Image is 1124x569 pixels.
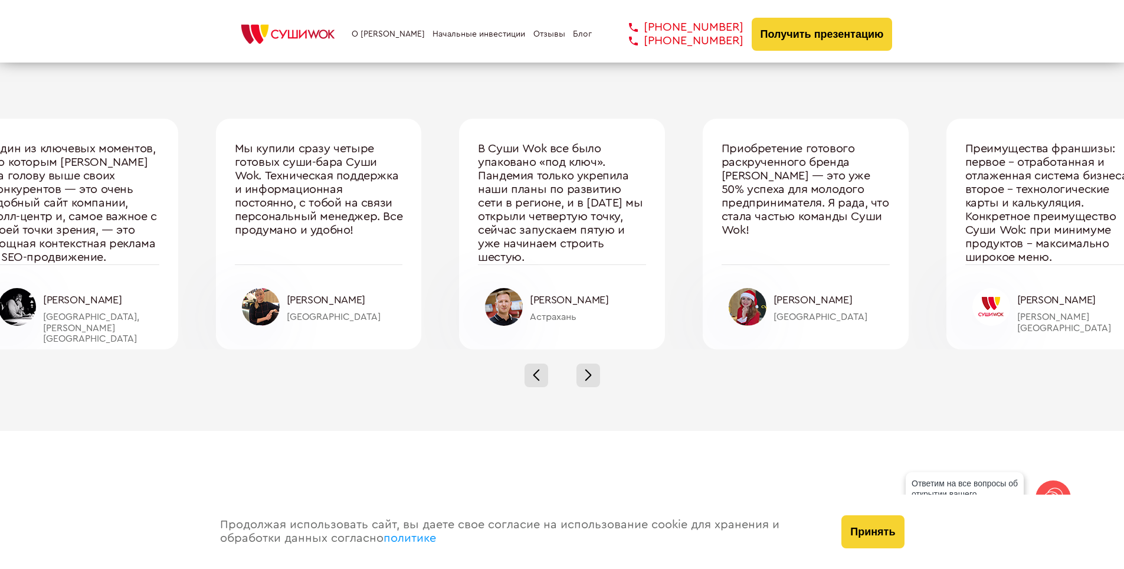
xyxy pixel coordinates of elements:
[43,294,159,306] div: [PERSON_NAME]
[906,472,1024,516] div: Ответим на все вопросы об открытии вашего [PERSON_NAME]!
[530,294,646,306] div: [PERSON_NAME]
[478,142,646,264] div: В Суши Wok все было упаковано «под ключ». Пандемия только укрепила наши планы по развитию сети в ...
[235,142,403,264] div: Мы купили сразу четыре готовых суши-бара Суши Wok. Техническая поддержка и информационная постоян...
[533,30,565,39] a: Отзывы
[722,142,890,264] div: Приобретение готового раскрученного бренда [PERSON_NAME] — это уже 50% успеха для молодого предпр...
[43,312,159,344] div: [GEOGRAPHIC_DATA], [PERSON_NAME][GEOGRAPHIC_DATA]
[232,21,344,47] img: СУШИWOK
[573,30,592,39] a: Блог
[611,34,743,48] a: [PHONE_NUMBER]
[432,30,525,39] a: Начальные инвестиции
[611,21,743,34] a: [PHONE_NUMBER]
[752,18,893,51] button: Получить презентацию
[352,30,425,39] a: О [PERSON_NAME]
[287,294,403,306] div: [PERSON_NAME]
[774,312,890,322] div: [GEOGRAPHIC_DATA]
[384,532,436,544] a: политике
[841,515,904,548] button: Принять
[287,312,403,322] div: [GEOGRAPHIC_DATA]
[530,312,646,322] div: Астрахань
[774,294,890,306] div: [PERSON_NAME]
[208,495,830,569] div: Продолжая использовать сайт, вы даете свое согласие на использование cookie для хранения и обрабо...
